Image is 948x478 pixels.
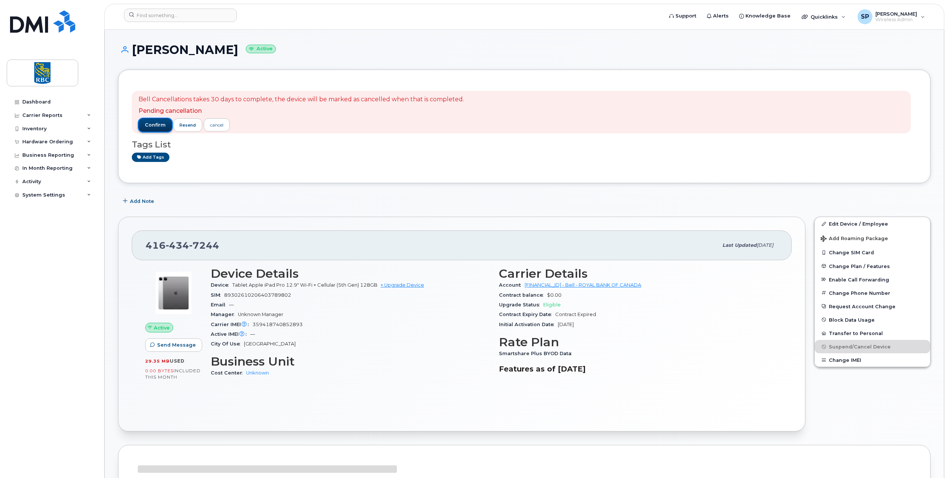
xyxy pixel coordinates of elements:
span: Tablet Apple iPad Pro 12.9" Wi-Fi + Cellular (5th Gen) 128GB [232,282,378,288]
button: Change Plan / Features [815,259,930,273]
span: [DATE] [558,322,574,327]
span: Manager [211,312,238,317]
button: Request Account Change [815,300,930,313]
span: Active IMEI [211,331,250,337]
span: Last updated [722,242,757,248]
span: Cost Center [211,370,246,376]
span: Suspend/Cancel Device [829,344,891,350]
p: Pending cancellation [139,107,464,115]
a: + Upgrade Device [381,282,424,288]
h3: Tags List [132,140,917,149]
img: image20231002-3703462-1oiag88.jpeg [151,271,196,315]
button: Enable Call Forwarding [815,273,930,286]
span: 29.35 MB [145,358,170,364]
span: $0.00 [547,292,562,298]
button: Suspend/Cancel Device [815,340,930,353]
button: Change Phone Number [815,286,930,300]
button: resend [174,118,203,132]
span: used [170,358,185,364]
a: cancel [204,118,230,131]
span: Contract Expired [555,312,596,317]
button: Change SIM Card [815,246,930,259]
h3: Features as of [DATE] [499,364,778,373]
small: Active [246,45,276,53]
button: Add Roaming Package [815,230,930,246]
span: Upgrade Status [499,302,543,307]
a: Unknown [246,370,269,376]
span: Add Roaming Package [821,236,888,243]
span: Initial Activation Date [499,322,558,327]
h1: [PERSON_NAME] [118,43,930,56]
h3: Business Unit [211,355,490,368]
span: Active [154,324,170,331]
span: 416 [146,240,219,251]
span: Add Note [130,198,154,205]
span: included this month [145,368,201,380]
span: Device [211,282,232,288]
span: Email [211,302,229,307]
span: 89302610206403789802 [224,292,291,298]
span: Carrier IMEI [211,322,252,327]
span: [GEOGRAPHIC_DATA] [244,341,296,347]
a: Edit Device / Employee [815,217,930,230]
button: Transfer to Personal [815,326,930,340]
span: — [229,302,234,307]
button: Change IMEI [815,353,930,367]
span: Smartshare Plus BYOD Data [499,351,575,356]
span: 359418740852893 [252,322,303,327]
div: cancel [210,122,223,128]
span: Send Message [157,341,196,348]
span: 0.00 Bytes [145,368,174,373]
a: [FINANCIAL_ID] - Bell - ROYAL BANK OF CANADA [525,282,641,288]
span: Contract balance [499,292,547,298]
span: Change Plan / Features [829,263,890,269]
span: resend [179,122,196,128]
h3: Carrier Details [499,267,778,280]
a: Add tags [132,153,169,162]
span: — [250,331,255,337]
span: Eligible [543,302,561,307]
button: Add Note [118,194,160,208]
button: Block Data Usage [815,313,930,326]
h3: Device Details [211,267,490,280]
span: Enable Call Forwarding [829,277,889,282]
span: confirm [145,122,166,128]
button: Send Message [145,338,202,352]
h3: Rate Plan [499,335,778,349]
span: City Of Use [211,341,244,347]
span: [DATE] [757,242,773,248]
span: 7244 [189,240,219,251]
span: 434 [166,240,189,251]
span: Account [499,282,525,288]
span: Unknown Manager [238,312,283,317]
span: SIM [211,292,224,298]
span: Contract Expiry Date [499,312,555,317]
button: confirm [139,118,172,132]
p: Bell Cancellations takes 30 days to complete, the device will be marked as cancelled when that is... [139,95,464,104]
